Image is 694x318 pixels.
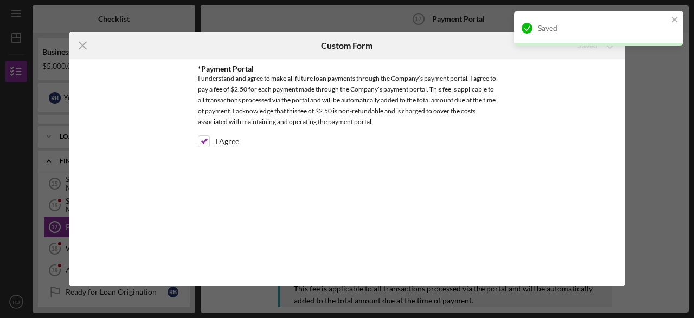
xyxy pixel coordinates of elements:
[198,64,496,73] div: *Payment Portal
[198,73,496,130] div: I understand and agree to make all future loan payments through the Company’s payment portal. I a...
[671,15,679,25] button: close
[215,136,239,147] label: I Agree
[538,24,668,33] div: Saved
[321,41,372,50] h6: Custom Form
